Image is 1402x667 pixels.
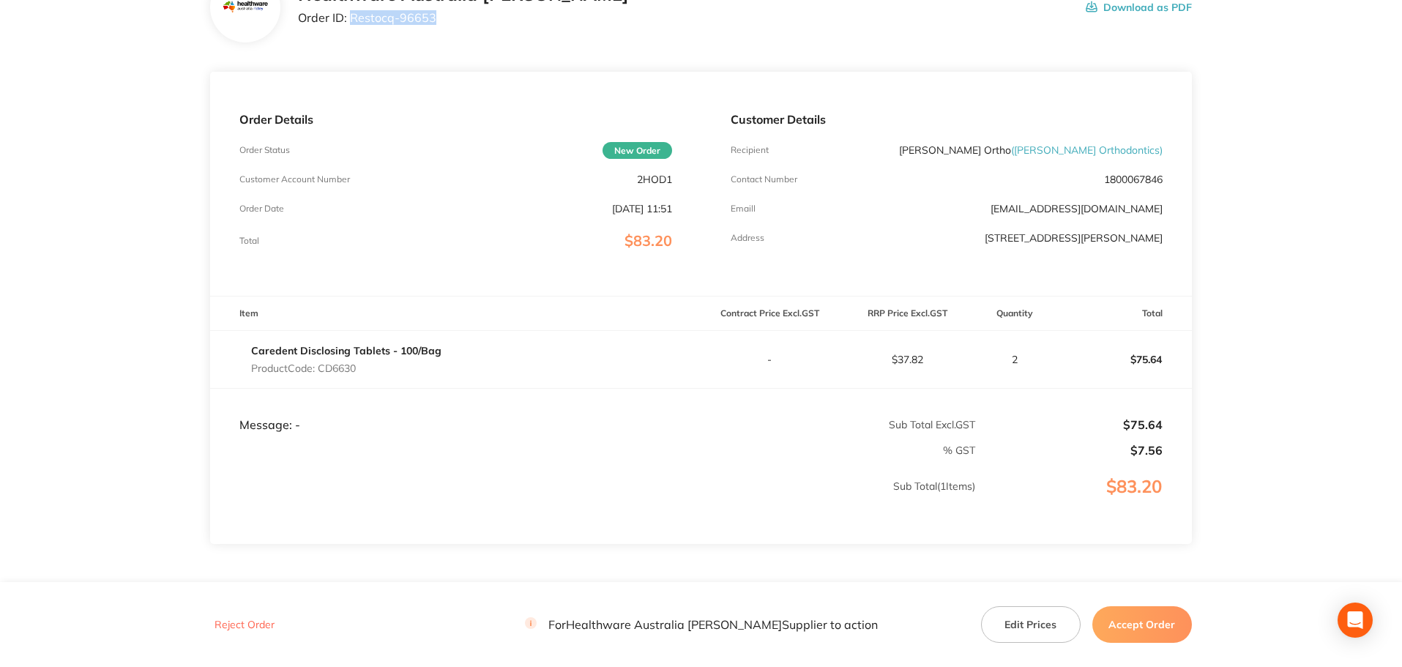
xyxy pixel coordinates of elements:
span: New Order [603,142,672,159]
td: Message: - [210,388,701,432]
button: Accept Order [1092,606,1192,643]
p: Address [731,233,764,243]
th: Item [210,297,701,331]
a: [EMAIL_ADDRESS][DOMAIN_NAME] [991,202,1163,215]
p: - [702,354,838,365]
p: [STREET_ADDRESS][PERSON_NAME] [985,232,1163,244]
p: $75.64 [977,418,1163,431]
p: [PERSON_NAME] Ortho [899,144,1163,156]
p: Product Code: CD6630 [251,362,441,374]
th: Total [1054,297,1192,331]
p: Order Details [239,113,671,126]
p: Sub Total ( 1 Items) [211,480,975,521]
button: Edit Prices [981,606,1081,643]
span: ( [PERSON_NAME] Orthodontics ) [1011,144,1163,157]
th: Quantity [976,297,1054,331]
p: Customer Account Number [239,174,350,185]
span: $83.20 [624,231,672,250]
p: 1800067846 [1104,174,1163,185]
p: 2 [977,354,1054,365]
p: Sub Total Excl. GST [702,419,975,431]
th: Contract Price Excl. GST [701,297,839,331]
p: Customer Details [731,113,1163,126]
a: Caredent Disclosing Tablets - 100/Bag [251,344,441,357]
p: Recipient [731,145,769,155]
button: Reject Order [210,619,279,632]
th: RRP Price Excl. GST [838,297,976,331]
p: Order Date [239,204,284,214]
p: $7.56 [977,444,1163,457]
p: Total [239,236,259,246]
div: Open Intercom Messenger [1338,603,1373,638]
p: Emaill [731,204,756,214]
p: For Healthware Australia [PERSON_NAME] Supplier to action [525,618,878,632]
p: $75.64 [1055,342,1191,377]
p: $37.82 [839,354,975,365]
p: [DATE] 11:51 [612,203,672,215]
p: Order ID: Restocq- 96653 [298,11,629,24]
p: Order Status [239,145,290,155]
p: % GST [211,444,975,456]
p: 2HOD1 [637,174,672,185]
p: $83.20 [977,477,1191,526]
p: Contact Number [731,174,797,185]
